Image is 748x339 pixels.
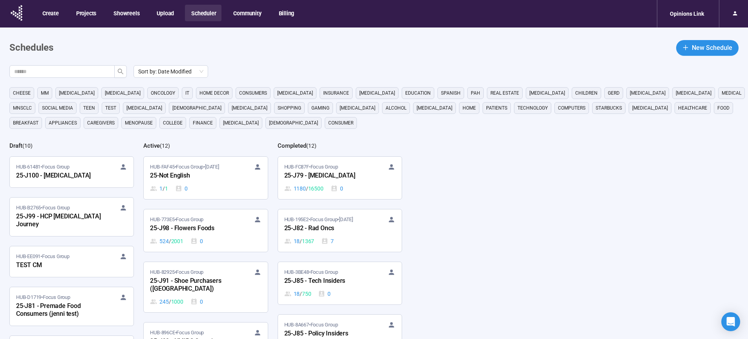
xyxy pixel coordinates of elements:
div: 0 [175,184,188,193]
span: GERD [608,89,620,97]
h2: Draft [9,142,22,149]
span: technology [518,104,548,112]
span: HUB-B2765 • Focus Group [16,204,70,212]
div: 7 [321,237,334,246]
span: / [306,184,308,193]
span: search [117,68,124,75]
div: TEST CM [16,260,102,271]
span: caregivers [87,119,115,127]
span: / [169,297,171,306]
div: 25-J82 - Rad Oncs [284,224,371,234]
span: education [405,89,431,97]
span: [MEDICAL_DATA] [232,104,267,112]
span: shopping [278,104,301,112]
span: 1 [165,184,168,193]
span: / [169,237,171,246]
a: HUB-D1719•Focus Group25-J81 - Premade Food Consumers (jenni test) [10,287,134,326]
div: 0 [331,184,343,193]
span: real estate [490,89,519,97]
a: HUB-B2765•Focus Group25-J99 - HCP [MEDICAL_DATA] Journey [10,198,134,236]
span: / [163,184,165,193]
span: [DEMOGRAPHIC_DATA] [269,119,318,127]
span: menopause [125,119,153,127]
span: Food [717,104,730,112]
div: 25-J99 - HCP [MEDICAL_DATA] Journey [16,212,102,230]
time: [DATE] [205,164,219,170]
button: plusNew Schedule [676,40,739,56]
div: 25-J98 - Flowers Foods [150,224,236,234]
div: 0 [318,290,331,298]
span: oncology [151,89,175,97]
span: [DEMOGRAPHIC_DATA] [172,104,221,112]
span: [MEDICAL_DATA] [359,89,395,97]
span: consumers [239,89,267,97]
span: Teen [83,104,95,112]
span: computers [558,104,585,112]
span: / [300,290,302,298]
span: [MEDICAL_DATA] [277,89,313,97]
button: Projects [70,5,102,21]
span: finance [193,119,213,127]
span: HUB-D1719 • Focus Group [16,293,70,301]
div: Open Intercom Messenger [721,312,740,331]
div: 25-J91 - Shoe Purchasers ([GEOGRAPHIC_DATA]) [150,276,236,294]
span: [MEDICAL_DATA] [223,119,259,127]
span: HUB-FAF45 • Focus Group • [150,163,219,171]
span: children [575,89,598,97]
span: Test [105,104,116,112]
button: Upload [150,5,179,21]
span: starbucks [596,104,622,112]
a: HUB-3BE48•Focus Group25-J85 - Tech Insiders18 / 7500 [278,262,402,304]
span: Patients [486,104,507,112]
div: 25-J85 - Tech Insiders [284,276,371,286]
span: cheese [13,89,31,97]
span: Sort by: Date Modified [138,66,203,77]
span: [MEDICAL_DATA] [632,104,668,112]
h2: Active [143,142,160,149]
span: HUB-61481 • Focus Group [16,163,69,171]
span: Spanish [441,89,461,97]
h2: Completed [278,142,306,149]
span: 1367 [302,237,314,246]
a: HUB-195E2•Focus Group•[DATE]25-J82 - Rad Oncs18 / 13677 [278,209,402,252]
button: Community [227,5,267,21]
span: ( 10 ) [22,143,33,149]
span: [MEDICAL_DATA] [340,104,375,112]
span: / [300,237,302,246]
div: 18 [284,237,315,246]
span: [MEDICAL_DATA] [417,104,452,112]
span: HUB-EE091 • Focus Group [16,253,69,260]
span: 1000 [171,297,183,306]
span: plus [682,44,689,51]
a: HUB-FAF45•Focus Group•[DATE]25-Not English1 / 10 [144,157,267,199]
time: [DATE] [339,216,353,222]
div: 0 [190,297,203,306]
button: Showreels [107,5,145,21]
span: medical [722,89,741,97]
span: ( 12 ) [160,143,170,149]
span: social media [42,104,73,112]
div: 25-J100 - [MEDICAL_DATA] [16,171,102,181]
a: HUB-82925•Focus Group25-J91 - Shoe Purchasers ([GEOGRAPHIC_DATA])245 / 10000 [144,262,267,312]
span: HUB-82925 • Focus Group [150,268,203,276]
a: HUB-FC87F•Focus Group25-J79 - [MEDICAL_DATA]1180 / 165000 [278,157,402,199]
span: HUB-8A667 • Focus Group [284,321,338,329]
button: Billing [272,5,300,21]
h1: Schedules [9,40,53,55]
span: [MEDICAL_DATA] [126,104,162,112]
span: 16500 [308,184,324,193]
div: 1180 [284,184,324,193]
button: Create [36,5,64,21]
div: Opinions Link [665,6,709,21]
span: [MEDICAL_DATA] [105,89,141,97]
span: [MEDICAL_DATA] [630,89,666,97]
span: appliances [49,119,77,127]
span: HUB-896CE • Focus Group [150,329,204,337]
a: HUB-61481•Focus Group25-J100 - [MEDICAL_DATA] [10,157,134,187]
span: [MEDICAL_DATA] [59,89,95,97]
span: PAH [471,89,480,97]
span: it [185,89,189,97]
a: HUB-773E5•Focus Group25-J98 - Flowers Foods524 / 20010 [144,209,267,252]
div: 0 [190,237,203,246]
span: [MEDICAL_DATA] [529,89,565,97]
